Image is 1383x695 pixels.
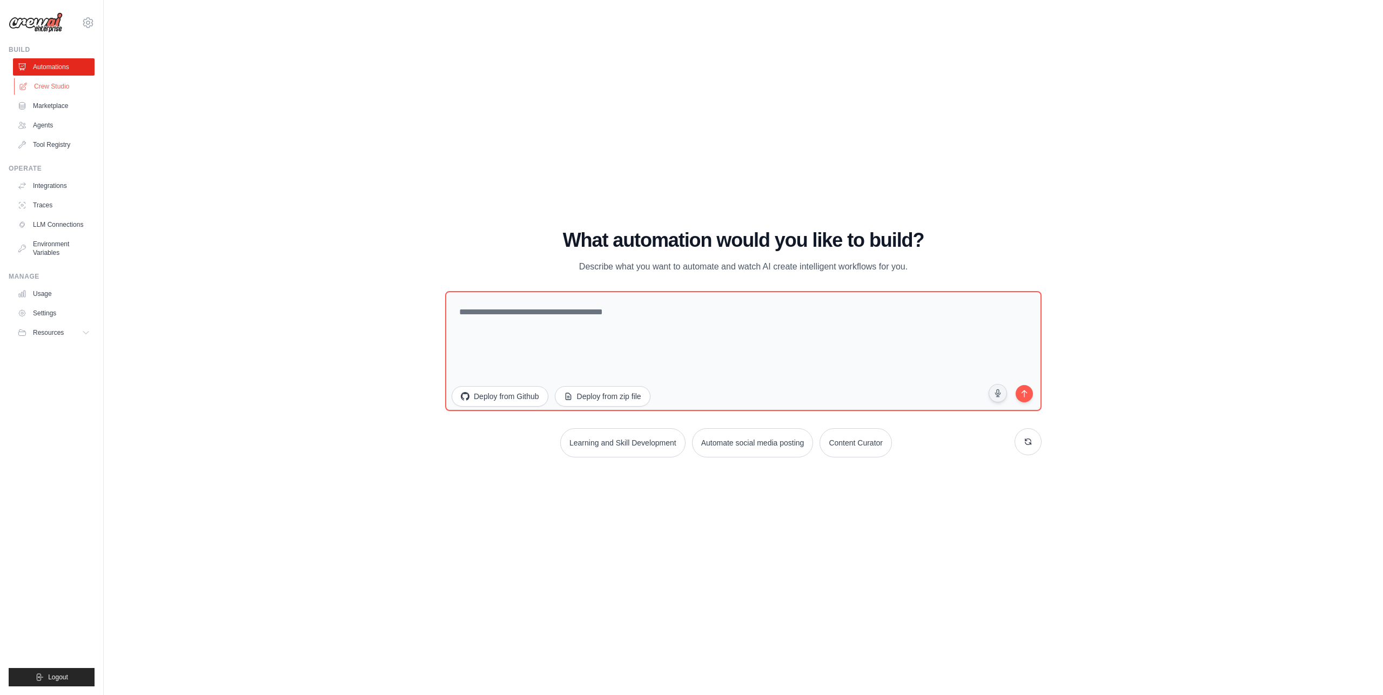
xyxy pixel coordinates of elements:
div: Build [9,45,95,54]
div: 聊天小组件 [1329,643,1383,695]
button: Resources [13,324,95,341]
a: Environment Variables [13,235,95,261]
a: Marketplace [13,97,95,114]
button: Automate social media posting [692,428,814,457]
a: Tool Registry [13,136,95,153]
button: Logout [9,668,95,686]
span: Logout [48,673,68,681]
a: Crew Studio [14,78,96,95]
a: Usage [13,285,95,302]
a: Integrations [13,177,95,194]
iframe: Chat Widget [1329,643,1383,695]
a: Automations [13,58,95,76]
img: Logo [9,12,63,33]
div: Operate [9,164,95,173]
button: Content Curator [820,428,892,457]
p: Describe what you want to automate and watch AI create intelligent workflows for you. [562,260,925,274]
button: Learning and Skill Development [560,428,686,457]
a: LLM Connections [13,216,95,233]
button: Deploy from Github [452,386,548,407]
a: Traces [13,197,95,214]
a: Agents [13,117,95,134]
a: Settings [13,305,95,322]
span: Resources [33,328,64,337]
button: Deploy from zip file [555,386,650,407]
h1: What automation would you like to build? [445,230,1042,251]
div: Manage [9,272,95,281]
